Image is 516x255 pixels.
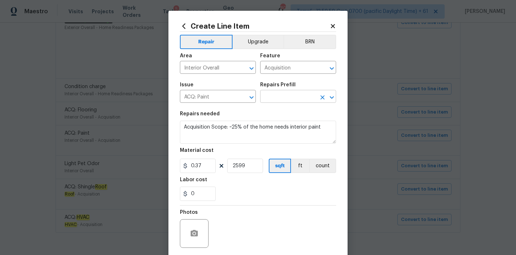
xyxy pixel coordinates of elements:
h5: Photos [180,210,198,215]
button: Open [327,92,337,102]
h5: Issue [180,82,193,87]
textarea: Acquisition Scope: ~25% of the home needs interior paint [180,121,336,144]
button: Open [247,63,257,73]
button: Open [247,92,257,102]
button: count [309,159,336,173]
button: Clear [317,92,328,102]
button: Upgrade [233,35,284,49]
button: sqft [269,159,291,173]
h5: Material cost [180,148,214,153]
h5: Labor cost [180,177,207,182]
button: BRN [283,35,336,49]
h5: Area [180,53,192,58]
h5: Feature [260,53,280,58]
button: Repair [180,35,233,49]
h5: Repairs Prefill [260,82,296,87]
button: ft [291,159,309,173]
h5: Repairs needed [180,111,220,116]
button: Open [327,63,337,73]
h2: Create Line Item [180,22,330,30]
